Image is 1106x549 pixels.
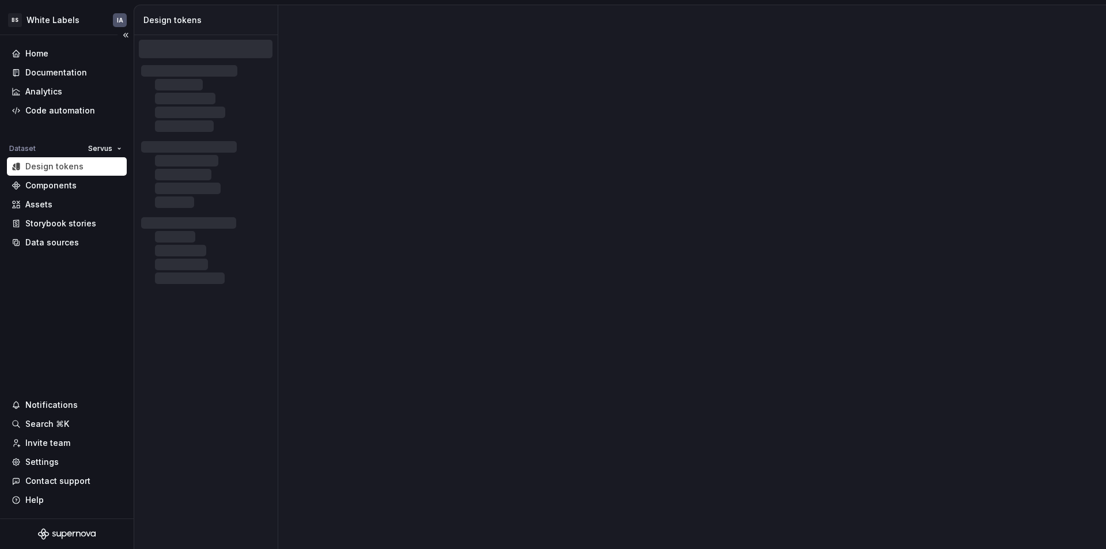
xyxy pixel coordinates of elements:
[25,237,79,248] div: Data sources
[38,528,96,540] svg: Supernova Logo
[7,63,127,82] a: Documentation
[9,144,36,153] div: Dataset
[7,101,127,120] a: Code automation
[2,7,131,32] button: BSWhite LabelsIA
[7,434,127,452] a: Invite team
[25,399,78,411] div: Notifications
[7,44,127,63] a: Home
[25,86,62,97] div: Analytics
[7,396,127,414] button: Notifications
[25,456,59,468] div: Settings
[25,48,48,59] div: Home
[7,453,127,471] a: Settings
[25,218,96,229] div: Storybook stories
[7,195,127,214] a: Assets
[25,494,44,506] div: Help
[7,176,127,195] a: Components
[25,199,52,210] div: Assets
[25,67,87,78] div: Documentation
[25,437,70,449] div: Invite team
[143,14,273,26] div: Design tokens
[117,16,123,25] div: IA
[25,105,95,116] div: Code automation
[7,82,127,101] a: Analytics
[7,233,127,252] a: Data sources
[25,475,90,487] div: Contact support
[7,491,127,509] button: Help
[7,472,127,490] button: Contact support
[7,214,127,233] a: Storybook stories
[26,14,79,26] div: White Labels
[83,141,127,157] button: Servus
[8,13,22,27] div: BS
[25,180,77,191] div: Components
[25,418,69,430] div: Search ⌘K
[25,161,84,172] div: Design tokens
[118,27,134,43] button: Collapse sidebar
[88,144,112,153] span: Servus
[7,157,127,176] a: Design tokens
[7,415,127,433] button: Search ⌘K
